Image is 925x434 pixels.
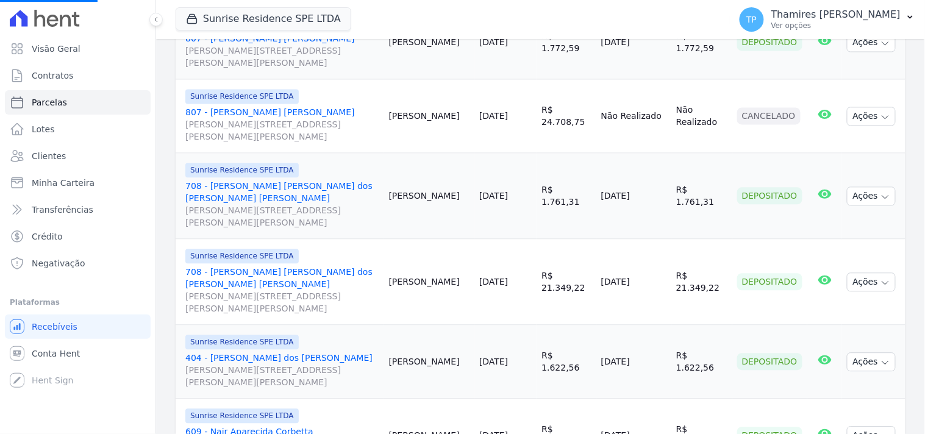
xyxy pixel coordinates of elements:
div: Depositado [737,273,802,290]
td: [DATE] [596,239,671,325]
a: Transferências [5,197,151,222]
span: Conta Hent [32,347,80,360]
a: 708 - [PERSON_NAME] [PERSON_NAME] dos [PERSON_NAME] [PERSON_NAME][PERSON_NAME][STREET_ADDRESS][PE... [185,266,379,315]
td: R$ 1.761,31 [671,153,732,239]
td: R$ 21.349,22 [671,239,732,325]
a: [DATE] [479,277,508,286]
span: [PERSON_NAME][STREET_ADDRESS][PERSON_NAME][PERSON_NAME] [185,364,379,388]
a: Visão Geral [5,37,151,61]
button: Ações [847,107,896,126]
a: [DATE] [479,111,508,121]
a: Contratos [5,63,151,88]
td: [PERSON_NAME] [384,79,474,153]
td: [DATE] [596,325,671,399]
td: [PERSON_NAME] [384,239,474,325]
a: Minha Carteira [5,171,151,195]
a: [DATE] [479,357,508,366]
span: Recebíveis [32,321,77,333]
td: R$ 21.349,22 [537,239,596,325]
a: 708 - [PERSON_NAME] [PERSON_NAME] dos [PERSON_NAME] [PERSON_NAME][PERSON_NAME][STREET_ADDRESS][PE... [185,180,379,229]
span: Sunrise Residence SPE LTDA [185,163,299,177]
td: R$ 1.772,59 [671,5,732,79]
span: Contratos [32,69,73,82]
button: Ações [847,33,896,52]
span: Sunrise Residence SPE LTDA [185,335,299,349]
td: R$ 1.622,56 [671,325,732,399]
td: [PERSON_NAME] [384,153,474,239]
td: Não Realizado [596,79,671,153]
td: R$ 1.772,59 [537,5,596,79]
span: Sunrise Residence SPE LTDA [185,408,299,423]
div: Plataformas [10,295,146,310]
p: Ver opções [771,21,901,30]
span: [PERSON_NAME][STREET_ADDRESS][PERSON_NAME][PERSON_NAME] [185,44,379,69]
a: Parcelas [5,90,151,115]
td: R$ 1.761,31 [537,153,596,239]
a: Crédito [5,224,151,249]
button: TP Thamires [PERSON_NAME] Ver opções [730,2,925,37]
td: R$ 1.622,56 [537,325,596,399]
div: Depositado [737,34,802,51]
span: Parcelas [32,96,67,108]
button: Ações [847,272,896,291]
button: Sunrise Residence SPE LTDA [176,7,351,30]
span: Minha Carteira [32,177,95,189]
td: [PERSON_NAME] [384,325,474,399]
a: Clientes [5,144,151,168]
span: Clientes [32,150,66,162]
span: Lotes [32,123,55,135]
td: [DATE] [596,153,671,239]
a: [DATE] [479,191,508,201]
a: Negativação [5,251,151,276]
a: 404 - [PERSON_NAME] dos [PERSON_NAME][PERSON_NAME][STREET_ADDRESS][PERSON_NAME][PERSON_NAME] [185,352,379,388]
a: 807 - [PERSON_NAME] [PERSON_NAME][PERSON_NAME][STREET_ADDRESS][PERSON_NAME][PERSON_NAME] [185,32,379,69]
span: [PERSON_NAME][STREET_ADDRESS][PERSON_NAME][PERSON_NAME] [185,118,379,143]
a: Conta Hent [5,341,151,366]
span: Crédito [32,230,63,243]
span: Negativação [32,257,85,269]
span: Sunrise Residence SPE LTDA [185,249,299,263]
a: [DATE] [479,37,508,47]
div: Depositado [737,353,802,370]
button: Ações [847,352,896,371]
td: [DATE] [596,5,671,79]
span: Visão Geral [32,43,80,55]
td: [PERSON_NAME] [384,5,474,79]
a: 807 - [PERSON_NAME] [PERSON_NAME][PERSON_NAME][STREET_ADDRESS][PERSON_NAME][PERSON_NAME] [185,106,379,143]
span: [PERSON_NAME][STREET_ADDRESS][PERSON_NAME][PERSON_NAME] [185,290,379,315]
button: Ações [847,187,896,205]
span: [PERSON_NAME][STREET_ADDRESS][PERSON_NAME][PERSON_NAME] [185,204,379,229]
span: TP [746,15,757,24]
a: Lotes [5,117,151,141]
td: Não Realizado [671,79,732,153]
td: R$ 24.708,75 [537,79,596,153]
p: Thamires [PERSON_NAME] [771,9,901,21]
span: Sunrise Residence SPE LTDA [185,89,299,104]
span: Transferências [32,204,93,216]
a: Recebíveis [5,315,151,339]
div: Depositado [737,187,802,204]
div: Cancelado [737,107,801,124]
